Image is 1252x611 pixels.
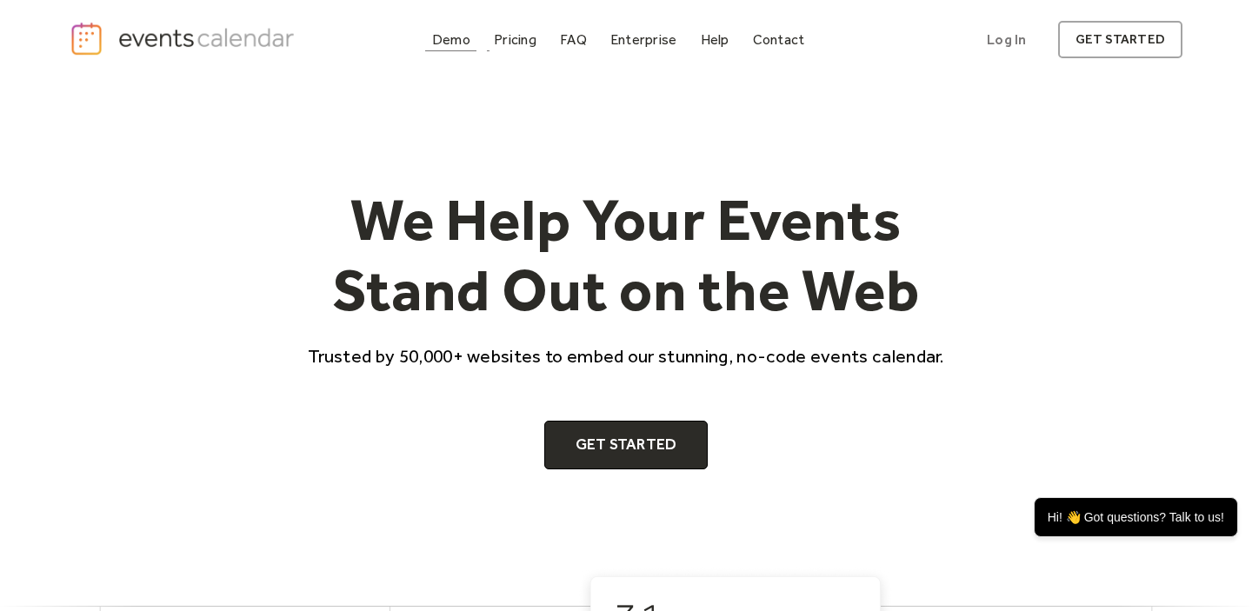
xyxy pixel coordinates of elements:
[603,28,683,51] a: Enterprise
[1058,21,1182,58] a: get started
[694,28,736,51] a: Help
[544,421,709,469] a: Get Started
[425,28,477,51] a: Demo
[701,35,729,44] div: Help
[610,35,676,44] div: Enterprise
[494,35,536,44] div: Pricing
[292,184,960,326] h1: We Help Your Events Stand Out on the Web
[746,28,812,51] a: Contact
[553,28,594,51] a: FAQ
[969,21,1043,58] a: Log In
[487,28,543,51] a: Pricing
[70,21,299,56] a: home
[432,35,470,44] div: Demo
[292,343,960,369] p: Trusted by 50,000+ websites to embed our stunning, no-code events calendar.
[753,35,805,44] div: Contact
[560,35,587,44] div: FAQ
